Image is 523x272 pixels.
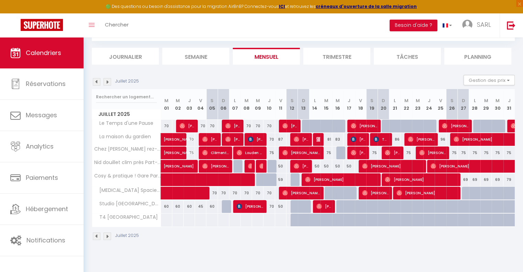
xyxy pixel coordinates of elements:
th: 07 [229,89,241,120]
span: [PERSON_NAME] [202,133,217,146]
span: Louden Attalah [237,146,263,159]
span: [PERSON_NAME] [305,173,377,186]
span: [PERSON_NAME] [248,160,252,173]
span: [PERSON_NAME] [351,146,366,159]
span: [PERSON_NAME] [225,133,240,146]
th: 20 [378,89,389,120]
a: [PERSON_NAME] [161,160,172,173]
th: 26 [446,89,458,120]
th: 14 [309,89,320,120]
abbr: J [428,97,431,104]
a: ICI [279,3,285,9]
abbr: S [291,97,294,104]
div: 75 [458,146,469,159]
div: 50 [344,160,355,173]
li: Tâches [374,48,441,65]
div: 70 [252,120,263,132]
div: 83 [332,133,344,146]
div: 75 [320,146,332,159]
th: 06 [218,89,229,120]
th: 03 [184,89,195,120]
span: [PERSON_NAME] [362,160,423,173]
span: [PERSON_NAME] [362,186,389,199]
abbr: D [302,97,305,104]
div: 96 [435,133,446,146]
span: [PERSON_NAME] [316,133,320,146]
span: [PERSON_NAME] [385,173,457,186]
div: 70 [263,187,275,199]
div: 69 [480,173,492,186]
span: Chez [PERSON_NAME] rez-de-jardin avec vue sur [GEOGRAPHIC_DATA] [93,146,162,152]
div: 70 [161,120,172,132]
div: 75 [401,146,412,159]
span: Notifications [26,236,65,244]
abbr: M [244,97,249,104]
th: 12 [286,89,298,120]
div: 75 [446,146,458,159]
span: Cosy & pratique ! Gare Part Dieu - Clim [93,173,162,178]
th: 22 [401,89,412,120]
abbr: D [222,97,225,104]
div: 75 [503,146,515,159]
abbr: V [199,97,202,104]
img: Super Booking [21,19,63,31]
th: 01 [161,89,172,120]
div: 75 [480,146,492,159]
span: [PERSON_NAME] [259,160,263,173]
abbr: S [450,97,454,104]
abbr: V [439,97,442,104]
span: Calendriers [26,48,61,57]
span: La maison du gardien [93,133,153,141]
th: 25 [435,89,446,120]
span: [PERSON_NAME] [164,156,211,169]
a: ... SARL [457,13,500,37]
div: 45 [195,200,206,213]
span: T4 [GEOGRAPHIC_DATA] [93,214,160,221]
span: [PERSON_NAME] [396,186,457,199]
span: [PERSON_NAME] [179,119,195,132]
button: Gestion des prix [464,75,515,85]
span: TASSERY alexandra [373,133,389,146]
th: 11 [275,89,286,120]
div: 60 [184,200,195,213]
div: 70 [241,120,252,132]
abbr: S [210,97,214,104]
abbr: V [359,97,362,104]
div: 50 [320,160,332,173]
span: [PERSON_NAME] [282,119,297,132]
span: [PERSON_NAME] [237,200,263,213]
span: [PERSON_NAME] [248,133,263,146]
abbr: M [336,97,340,104]
div: 70 [241,187,252,199]
span: Chercher [105,21,129,28]
div: 70 [263,200,275,213]
li: Trimestre [303,48,370,65]
span: [PERSON_NAME] [316,200,331,213]
a: créneaux d'ouverture de la salle migration [316,3,417,9]
span: [PERSON_NAME] [442,119,468,132]
span: [PERSON_NAME] [385,146,400,159]
th: 05 [206,89,218,120]
li: Journalier [92,48,159,65]
span: SARL [477,20,491,29]
abbr: M [256,97,260,104]
abbr: L [314,97,316,104]
div: 69 [492,173,503,186]
abbr: M [164,97,168,104]
div: 50 [275,160,286,173]
span: [PERSON_NAME] [408,133,434,146]
th: 31 [503,89,515,120]
p: Juillet 2025 [115,232,139,239]
button: Besoin d'aide ? [390,20,437,31]
li: Semaine [162,48,229,65]
th: 18 [355,89,366,120]
div: 87 [275,133,286,146]
img: logout [507,21,515,30]
li: Mensuel [233,48,300,65]
abbr: M [324,97,328,104]
th: 23 [412,89,423,120]
span: [MEDICAL_DATA] Spacieux + balcon [93,187,162,194]
th: 04 [195,89,206,120]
